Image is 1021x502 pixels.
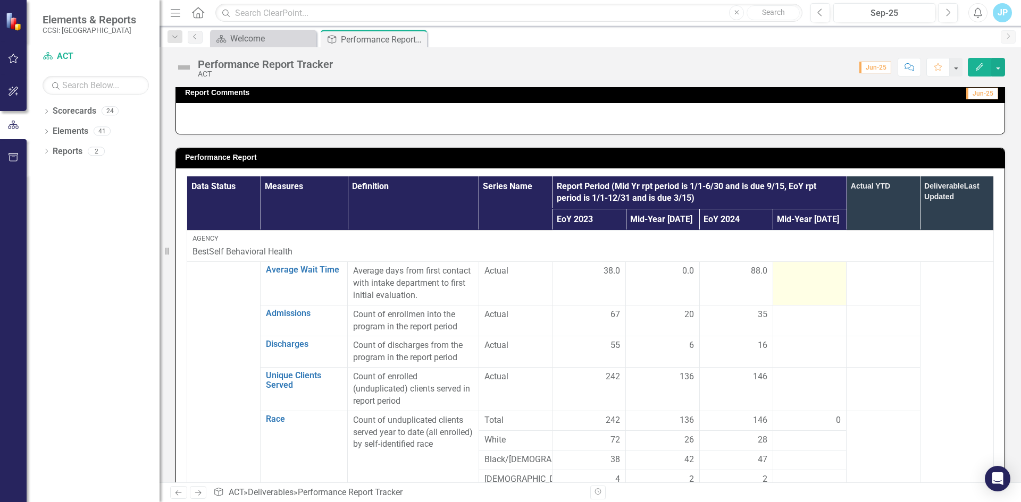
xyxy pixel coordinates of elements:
a: Unique Clients Served [266,371,342,389]
p: Count of discharges from the program in the report period [353,339,473,364]
td: Double-Click to Edit [773,336,846,368]
span: 242 [606,414,620,427]
td: Double-Click to Edit [626,430,699,450]
a: Deliverables [248,487,294,497]
span: 38 [610,454,620,466]
span: Actual [484,265,547,277]
div: ACT [198,70,333,78]
a: ACT [43,50,149,63]
a: Race [266,414,342,424]
span: 136 [680,371,694,383]
a: Welcome [213,32,314,45]
span: 55 [610,339,620,352]
span: White [484,434,547,446]
td: Double-Click to Edit Right Click for Context Menu [261,305,348,336]
td: Double-Click to Edit [699,450,773,470]
div: » » [213,487,582,499]
td: Double-Click to Edit [626,450,699,470]
span: Jun-25 [859,62,891,73]
span: 47 [758,454,767,466]
span: Actual [484,309,547,321]
span: 2 [763,473,767,486]
span: 6 [689,339,694,352]
span: Actual [484,339,547,352]
span: 88.0 [751,265,767,277]
div: Sep-25 [837,7,932,20]
span: Black/[DEMOGRAPHIC_DATA] [484,454,547,466]
h3: Performance Report [185,154,999,161]
td: Double-Click to Edit [553,305,626,336]
a: Elements [53,125,88,138]
h3: Report Comments [185,89,724,97]
span: 146 [753,414,767,427]
input: Search Below... [43,76,149,95]
button: Search [747,5,800,20]
span: Total [484,414,547,427]
input: Search ClearPoint... [215,4,802,22]
button: JP [993,3,1012,22]
a: Average Wait Time [266,265,342,275]
td: Double-Click to Edit [553,336,626,368]
p: Count of unduplicated clients served year to date (all enrolled) by self-identified race [353,414,473,451]
td: Double-Click to Edit [553,262,626,305]
div: 24 [102,107,119,116]
td: Double-Click to Edit [773,262,846,305]
a: ACT [229,487,244,497]
img: Not Defined [175,59,193,76]
span: Jun-25 [966,88,998,99]
span: 146 [753,371,767,383]
td: Double-Click to Edit [699,368,773,411]
td: Double-Click to Edit [553,430,626,450]
a: Admissions [266,309,342,318]
small: CCSI: [GEOGRAPHIC_DATA] [43,26,136,35]
td: Double-Click to Edit [626,305,699,336]
span: 35 [758,309,767,321]
div: Performance Report Tracker [298,487,403,497]
span: 16 [758,339,767,352]
td: Double-Click to Edit [699,336,773,368]
td: Double-Click to Edit [699,305,773,336]
span: 28 [758,434,767,446]
div: Open Intercom Messenger [985,466,1010,491]
span: 42 [684,454,694,466]
div: Performance Report Tracker [198,58,333,70]
td: Double-Click to Edit [553,368,626,411]
td: Double-Click to Edit [699,262,773,305]
button: Sep-25 [833,3,935,22]
img: ClearPoint Strategy [5,12,24,31]
td: Double-Click to Edit [626,262,699,305]
p: Count of enrolled (unduplicated) clients served in report period [353,371,473,407]
td: Double-Click to Edit [773,430,846,450]
a: Discharges [266,339,342,349]
td: Double-Click to Edit [553,450,626,470]
span: 0.0 [682,265,694,277]
span: 67 [610,309,620,321]
td: Double-Click to Edit Right Click for Context Menu [261,368,348,411]
span: Actual [484,371,547,383]
td: Double-Click to Edit Right Click for Context Menu [261,336,348,368]
td: Double-Click to Edit [773,450,846,470]
td: Double-Click to Edit [626,368,699,411]
span: 0 [836,414,841,427]
span: 2 [689,473,694,486]
div: 41 [94,127,111,136]
td: Double-Click to Edit Right Click for Context Menu [261,262,348,305]
span: 4 [615,473,620,486]
span: Elements & Reports [43,13,136,26]
span: 136 [680,414,694,427]
div: Welcome [230,32,314,45]
span: 20 [684,309,694,321]
p: BestSelf Behavioral Health [193,246,988,258]
span: 242 [606,371,620,383]
span: 26 [684,434,694,446]
td: Double-Click to Edit [773,305,846,336]
a: Scorecards [53,105,96,117]
a: Reports [53,146,82,158]
div: 2 [88,147,105,156]
div: Performance Report Tracker [341,33,424,46]
td: Double-Click to Edit [626,336,699,368]
span: 72 [610,434,620,446]
div: Average days from first contact with intake department to first initial evaluation. [353,265,473,302]
td: Double-Click to Edit [773,368,846,411]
